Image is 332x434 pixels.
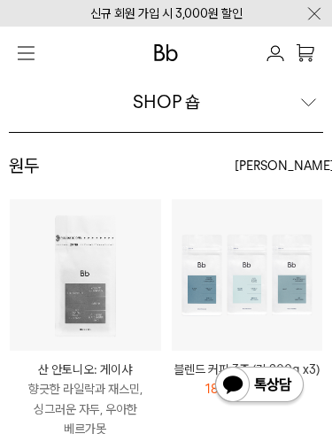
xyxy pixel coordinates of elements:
[154,44,179,61] img: 로고
[9,153,39,178] h2: 원두
[172,199,323,351] img: 블렌드 커피 3종 (각 200g x3)
[90,6,243,20] a: 신규 회원 가입 시 3,000원 할인
[10,199,161,351] img: 산 안토니오: 게이샤
[172,360,323,379] a: 블렌드 커피 3종 (각 200g x3)
[213,365,305,407] img: 카카오톡 채널 1:1 채팅 버튼
[133,89,200,114] div: SHOP 숍
[10,360,161,379] p: 산 안토니오: 게이샤
[205,379,228,399] div: 18%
